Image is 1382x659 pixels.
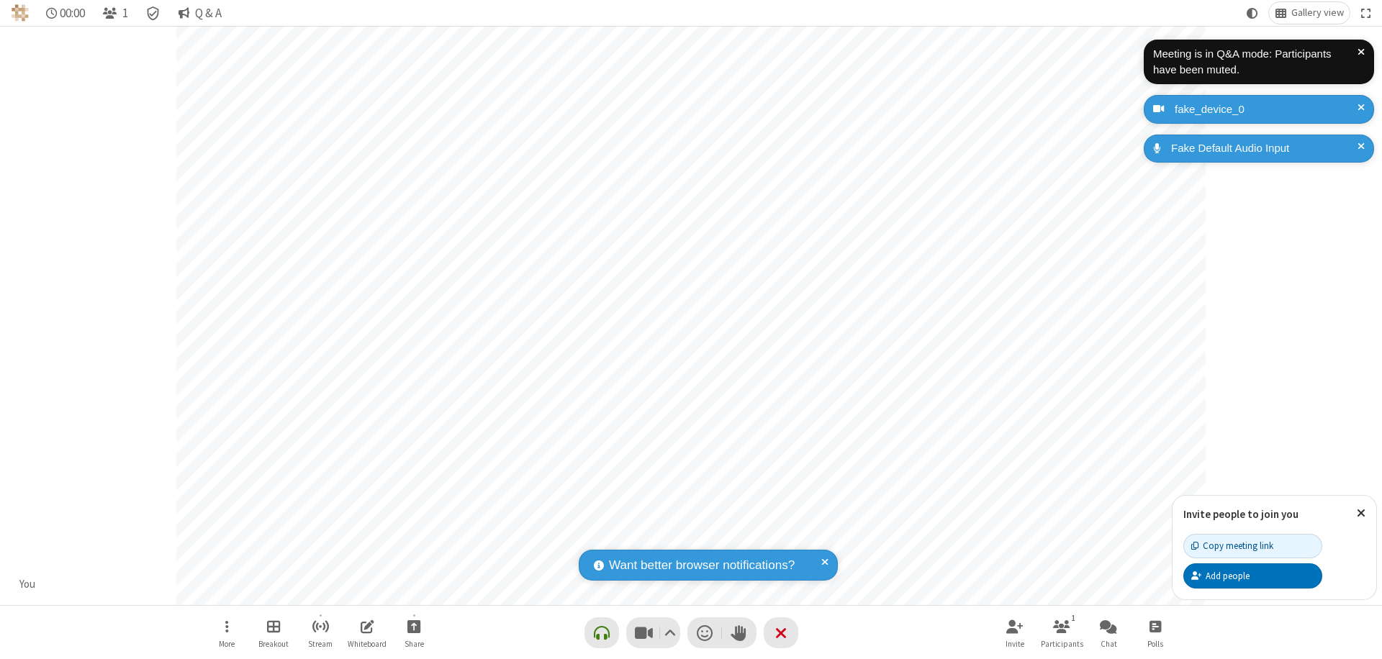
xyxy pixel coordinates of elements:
label: Invite people to join you [1183,507,1299,521]
span: Breakout [258,640,289,648]
button: Change layout [1269,2,1350,24]
button: Open participant list [1040,612,1083,653]
button: Open menu [205,612,248,653]
span: Gallery view [1291,7,1344,19]
button: End or leave meeting [764,617,798,648]
button: Manage Breakout Rooms [252,612,295,653]
img: QA Selenium DO NOT DELETE OR CHANGE [12,4,29,22]
span: More [219,640,235,648]
div: Fake Default Audio Input [1166,140,1363,157]
span: Share [405,640,424,648]
button: Start streaming [299,612,342,653]
span: Want better browser notifications? [609,556,795,575]
button: Start sharing [392,612,435,653]
span: Stream [308,640,333,648]
button: Send a reaction [687,617,722,648]
button: Open shared whiteboard [345,612,389,653]
span: Chat [1101,640,1117,648]
button: Open chat [1087,612,1130,653]
div: Copy meeting link [1191,539,1273,553]
button: Video setting [660,617,679,648]
span: Whiteboard [348,640,387,648]
span: Participants [1041,640,1083,648]
button: Stop video (⌘+Shift+V) [626,617,680,648]
button: Add people [1183,563,1322,588]
div: You [14,576,41,593]
button: Copy meeting link [1183,534,1322,558]
div: fake_device_0 [1170,101,1363,118]
button: Raise hand [722,617,757,648]
div: 1 [1067,612,1080,624]
button: Using system theme [1241,2,1264,24]
button: Fullscreen [1355,2,1377,24]
button: Connect your audio [584,617,619,648]
div: Meeting details Encryption enabled [140,2,167,24]
div: Timer [40,2,91,24]
button: Q & A [172,2,227,24]
div: Meeting is in Q&A mode: Participants have been muted. [1153,46,1358,78]
button: Close popover [1346,496,1376,531]
span: Q & A [195,6,222,20]
button: Open participant list [96,2,134,24]
button: Open poll [1134,612,1177,653]
span: Polls [1147,640,1163,648]
span: 00:00 [60,6,85,20]
span: 1 [122,6,128,20]
button: Invite participants (⌘+Shift+I) [993,612,1036,653]
span: Invite [1006,640,1024,648]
